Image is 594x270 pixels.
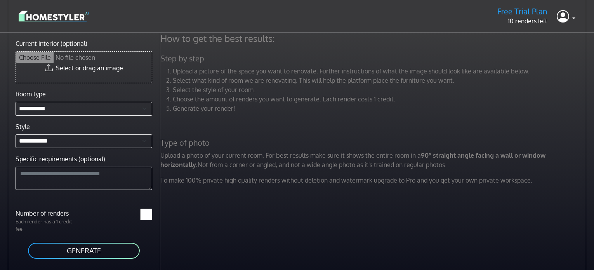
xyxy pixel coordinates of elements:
[156,33,593,44] h4: How to get the best results:
[156,54,593,63] h5: Step by step
[173,104,588,113] li: Generate your render!
[173,94,588,104] li: Choose the amount of renders you want to generate. Each render costs 1 credit.
[19,9,89,23] img: logo-3de290ba35641baa71223ecac5eacb59cb85b4c7fdf211dc9aaecaaee71ea2f8.svg
[173,85,588,94] li: Select the style of your room.
[11,218,84,233] p: Each render has a 1 credit fee
[497,7,547,16] h5: Free Trial Plan
[16,39,87,48] label: Current interior (optional)
[27,242,141,260] button: GENERATE
[156,138,593,148] h5: Type of photo
[156,151,593,169] p: Upload a photo of your current room. For best results make sure it shows the entire room in a Not...
[11,209,84,218] label: Number of renders
[16,89,46,99] label: Room type
[173,76,588,85] li: Select what kind of room we are renovating. This will help the platform place the furniture you w...
[173,66,588,76] li: Upload a picture of the space you want to renovate. Further instructions of what the image should...
[16,122,30,131] label: Style
[156,176,593,185] p: To make 100% private high quality renders without deletion and watermark upgrade to Pro and you g...
[16,154,105,164] label: Specific requirements (optional)
[497,16,547,26] p: 10 renders left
